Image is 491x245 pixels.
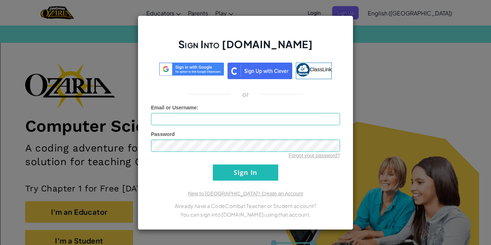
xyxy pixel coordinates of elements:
[151,131,175,137] span: Password
[3,30,488,36] div: Move To ...
[228,63,292,79] img: clever_sso_button@2x.png
[289,153,340,158] a: Forgot your password?
[213,164,278,181] input: Sign In
[3,36,488,43] div: Delete
[3,43,488,49] div: Options
[159,63,224,76] img: log-in-google-sso.svg
[151,210,340,219] p: You can sign into [DOMAIN_NAME] using that account.
[188,191,303,196] a: New to [GEOGRAPHIC_DATA]? Create an Account
[151,105,197,110] span: Email or Username
[242,90,249,99] p: or
[3,9,66,17] input: Search outlines
[3,49,488,56] div: Sign out
[3,23,488,30] div: Sort New > Old
[3,3,150,9] div: Home
[151,201,340,210] p: Already have a CodeCombat Teacher or Student account?
[151,104,198,111] label: :
[310,66,332,72] span: ClassLink
[296,63,310,77] img: classlink-logo-small.png
[3,17,488,23] div: Sort A > Z
[151,37,340,58] h2: Sign Into [DOMAIN_NAME]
